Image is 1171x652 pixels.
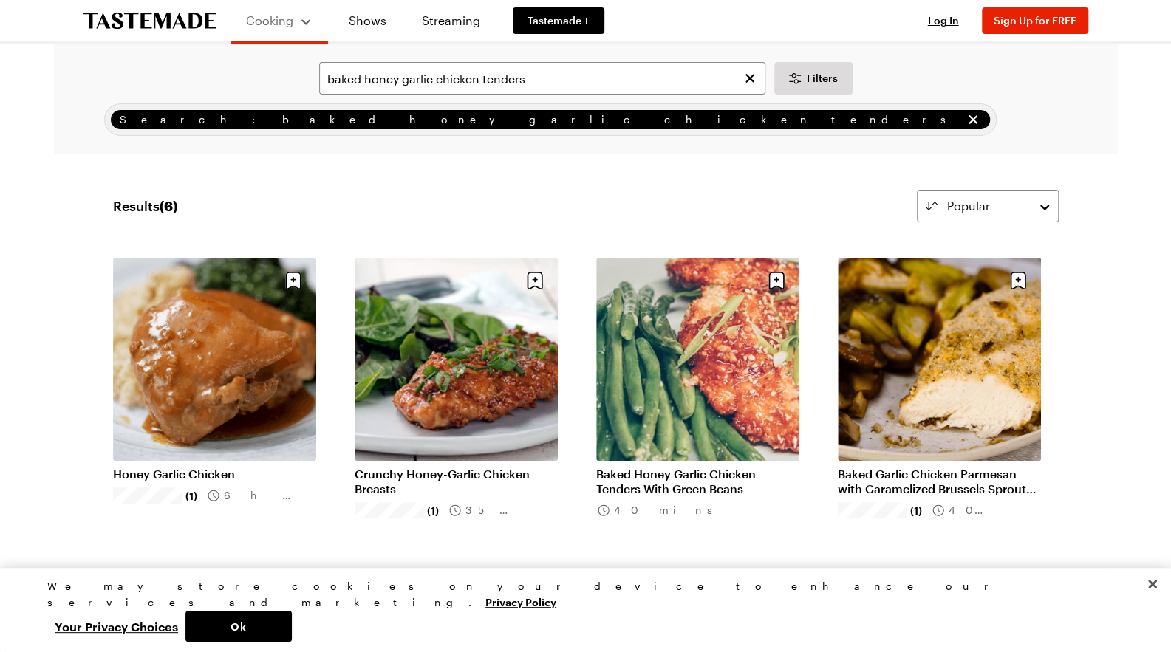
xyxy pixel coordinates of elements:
span: Cooking [246,13,293,27]
span: Filters [807,71,838,86]
button: Save recipe [279,267,307,295]
button: Clear search [742,70,758,86]
span: Log In [928,14,959,27]
a: Baked Honey Garlic Chicken Tenders With Green Beans [596,467,799,496]
span: Tastemade + [528,13,590,28]
button: Log In [914,13,973,28]
button: Save recipe [1004,267,1032,295]
a: Baked Garlic Chicken Parmesan with Caramelized Brussels Sprouts and Balsamic Mushrooms [838,467,1041,496]
button: Save recipe [762,267,791,295]
span: ( 6 ) [160,198,177,214]
a: To Tastemade Home Page [83,13,216,30]
button: Save recipe [521,267,549,295]
div: We may store cookies on your device to enhance our services and marketing. [47,578,1111,611]
span: Search: baked honey garlic chicken tenders [120,111,962,128]
button: Popular [917,190,1059,222]
a: Honey Garlic Chicken [113,467,316,481]
button: Sign Up for FREE [982,7,1088,34]
span: Sign Up for FREE [994,14,1076,27]
a: Tastemade + [513,7,604,34]
button: Ok [185,611,292,642]
span: Results [113,196,177,216]
button: Your Privacy Choices [47,611,185,642]
button: Desktop filters [774,62,853,95]
button: Cooking [246,6,313,35]
button: Close [1136,568,1169,600]
div: Privacy [47,578,1111,642]
a: More information about your privacy, opens in a new tab [485,594,556,608]
span: Popular [947,197,990,215]
a: Crunchy Honey-Garlic Chicken Breasts [355,467,558,496]
button: remove Search: baked honey garlic chicken tenders [965,111,981,128]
